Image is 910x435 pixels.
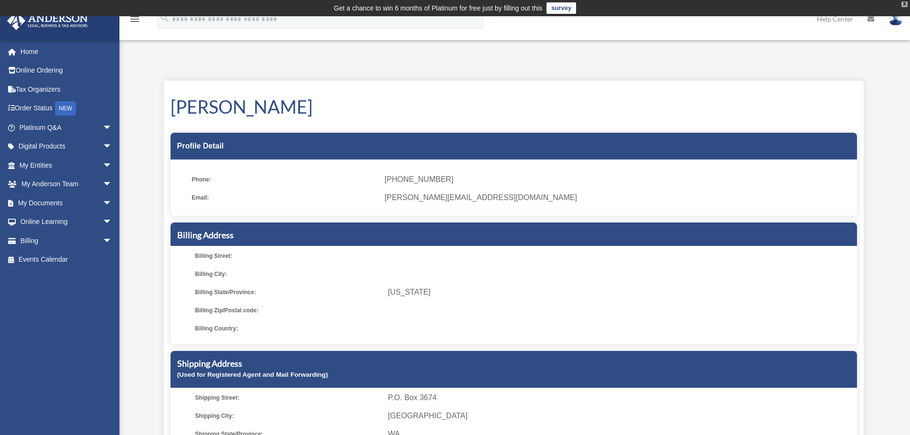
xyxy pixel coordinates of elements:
span: Billing Country: [195,322,381,335]
a: Tax Organizers [7,80,127,99]
i: search [160,13,170,23]
span: arrow_drop_down [103,212,122,232]
span: arrow_drop_down [103,118,122,138]
a: survey [546,2,576,14]
a: Home [7,42,127,61]
span: [GEOGRAPHIC_DATA] [388,409,853,423]
h1: [PERSON_NAME] [171,94,857,119]
a: Platinum Q&Aarrow_drop_down [7,118,127,137]
span: arrow_drop_down [103,175,122,194]
span: arrow_drop_down [103,231,122,251]
a: My Documentsarrow_drop_down [7,193,127,212]
span: Billing State/Province: [195,286,381,299]
small: (Used for Registered Agent and Mail Forwarding) [177,371,328,378]
span: Billing Street: [195,249,381,263]
span: Phone: [192,173,378,186]
div: NEW [55,101,76,116]
span: arrow_drop_down [103,137,122,157]
a: Billingarrow_drop_down [7,231,127,250]
a: Events Calendar [7,250,127,269]
a: menu [129,17,140,25]
img: Anderson Advisors Platinum Portal [4,11,91,30]
span: arrow_drop_down [103,156,122,175]
a: My Entitiesarrow_drop_down [7,156,127,175]
span: Billing Zip/Postal code: [195,304,381,317]
div: close [901,1,908,7]
i: menu [129,13,140,25]
h5: Billing Address [177,229,850,241]
span: [PHONE_NUMBER] [385,173,850,186]
span: [US_STATE] [388,286,853,299]
a: Digital Productsarrow_drop_down [7,137,127,156]
h5: Shipping Address [177,358,850,370]
a: Order StatusNEW [7,99,127,118]
img: User Pic [889,12,903,26]
a: My Anderson Teamarrow_drop_down [7,175,127,194]
span: Email: [192,191,378,204]
span: arrow_drop_down [103,193,122,213]
div: Profile Detail [171,133,857,159]
span: [PERSON_NAME][EMAIL_ADDRESS][DOMAIN_NAME] [385,191,850,204]
span: Shipping City: [195,409,381,423]
div: Get a chance to win 6 months of Platinum for free just by filling out this [334,2,543,14]
a: Online Learningarrow_drop_down [7,212,127,232]
span: Shipping Street: [195,391,381,404]
span: P.O. Box 3674 [388,391,853,404]
span: Billing City: [195,267,381,281]
a: Online Ordering [7,61,127,80]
